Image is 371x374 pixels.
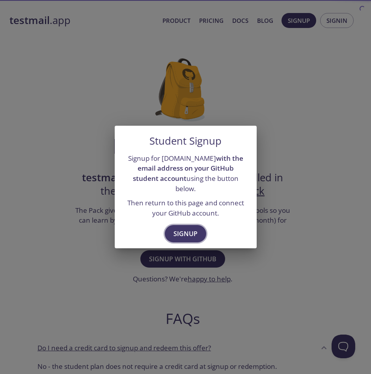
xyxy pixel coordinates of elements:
[173,228,198,239] span: Signup
[133,154,243,183] strong: with the email address on your GitHub student account
[165,225,206,242] button: Signup
[124,153,247,194] p: Signup for [DOMAIN_NAME] using the button below.
[149,135,222,147] h5: Student Signup
[124,198,247,218] p: Then return to this page and connect your GitHub account.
